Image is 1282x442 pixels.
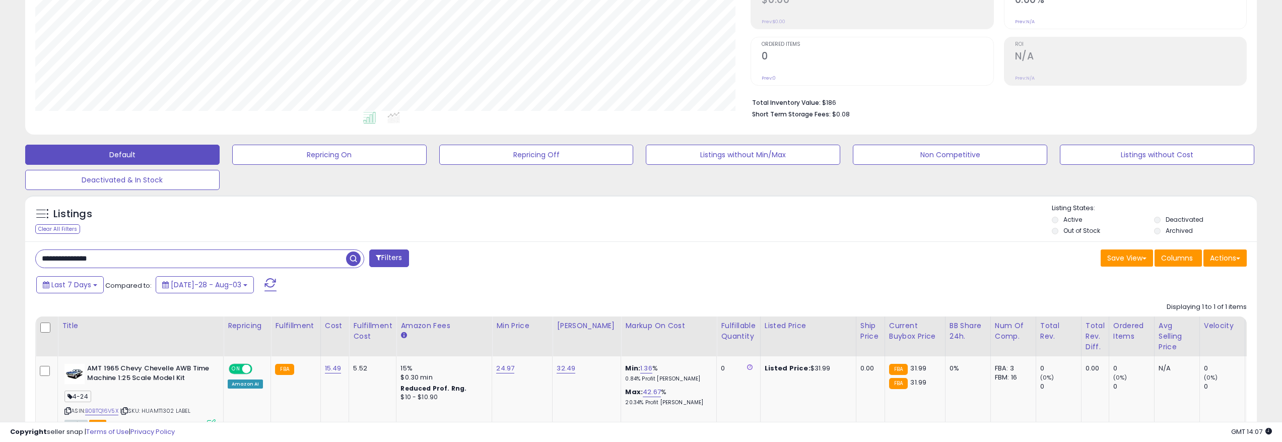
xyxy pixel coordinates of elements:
a: 15.49 [325,363,342,373]
div: Num of Comp. [995,321,1032,342]
div: FBA: 3 [995,364,1028,373]
b: Short Term Storage Fees: [752,110,831,118]
div: Fulfillment Cost [353,321,392,342]
span: 31.99 [910,363,926,373]
span: FBA [89,420,106,428]
span: Last 7 Days [51,280,91,290]
small: (0%) [1040,373,1054,382]
div: Total Rev. [1040,321,1077,342]
img: 41qWgZbJp5L._SL40_.jpg [64,364,85,384]
div: Clear All Filters [35,224,80,234]
div: [PERSON_NAME] [557,321,617,331]
div: BB Share 24h. [950,321,986,342]
small: FBA [889,364,908,375]
span: 2025-08-11 14:07 GMT [1231,427,1272,436]
div: Listed Price [765,321,852,331]
div: 0.00 [1086,364,1101,373]
div: 15% [400,364,484,373]
span: Ordered Items [762,42,993,47]
div: 0.00 [860,364,877,373]
label: Archived [1166,226,1193,235]
span: ON [230,365,242,373]
div: seller snap | | [10,427,175,437]
button: Non Competitive [853,145,1047,165]
b: Listed Price: [765,363,811,373]
span: [DATE]-28 - Aug-03 [171,280,241,290]
div: % [625,388,709,406]
small: FBA [889,378,908,389]
button: Listings without Min/Max [646,145,840,165]
label: Active [1063,215,1082,224]
div: Velocity [1204,321,1241,331]
div: % [625,364,709,383]
small: Amazon Fees. [400,331,407,340]
span: 31.99 [910,377,926,387]
div: 0 [1113,382,1154,391]
div: Avg Selling Price [1159,321,1195,352]
a: 32.49 [557,363,575,373]
button: [DATE]-28 - Aug-03 [156,276,254,293]
div: 0 [1113,364,1154,373]
div: N/A [1159,364,1192,373]
li: $186 [752,96,1239,108]
div: Total Rev. Diff. [1086,321,1105,352]
small: (0%) [1204,373,1218,382]
div: $0.30 min [400,373,484,382]
button: Repricing Off [439,145,634,165]
button: Listings without Cost [1060,145,1254,165]
a: Terms of Use [86,427,129,436]
b: Min: [625,363,640,373]
button: Repricing On [232,145,427,165]
small: Prev: N/A [1015,75,1035,81]
div: $31.99 [765,364,848,373]
div: Min Price [496,321,548,331]
div: Title [62,321,219,331]
button: Last 7 Days [36,276,104,293]
div: Cost [325,321,345,331]
div: Displaying 1 to 1 of 1 items [1167,302,1247,312]
button: Filters [369,249,409,267]
button: Columns [1155,249,1202,267]
a: 24.97 [496,363,514,373]
span: All listings currently available for purchase on Amazon [64,420,88,428]
b: Reduced Prof. Rng. [400,384,466,393]
span: ROI [1015,42,1246,47]
label: Out of Stock [1063,226,1100,235]
div: Current Buybox Price [889,321,941,342]
th: The percentage added to the cost of goods (COGS) that forms the calculator for Min & Max prices. [621,317,717,356]
a: 42.67 [643,387,661,397]
div: Ordered Items [1113,321,1150,342]
small: Prev: 0 [762,75,776,81]
div: Amazon Fees [400,321,488,331]
span: $0.08 [832,109,850,119]
h2: 0 [762,50,993,64]
a: Privacy Policy [130,427,175,436]
p: Listing States: [1052,204,1257,213]
span: Compared to: [105,281,152,290]
label: Deactivated [1166,215,1203,224]
small: (0%) [1113,373,1127,382]
small: FBA [275,364,294,375]
button: Deactivated & In Stock [25,170,220,190]
div: 0% [950,364,983,373]
div: FBM: 16 [995,373,1028,382]
b: Max: [625,387,643,397]
div: Repricing [228,321,266,331]
div: 0 [1204,382,1245,391]
span: 4-24 [64,391,91,402]
div: 0 [1040,382,1081,391]
span: Columns [1161,253,1193,263]
div: 0 [1040,364,1081,373]
button: Default [25,145,220,165]
a: 1.36 [640,363,652,373]
button: Save View [1101,249,1153,267]
strong: Copyright [10,427,47,436]
small: Prev: N/A [1015,19,1035,25]
h5: Listings [53,207,92,221]
div: Fulfillable Quantity [721,321,756,342]
a: B0BTQ16V5X [85,407,118,415]
div: Markup on Cost [625,321,712,331]
div: 5.52 [353,364,388,373]
b: Total Inventory Value: [752,98,821,107]
div: $10 - $10.90 [400,393,484,402]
